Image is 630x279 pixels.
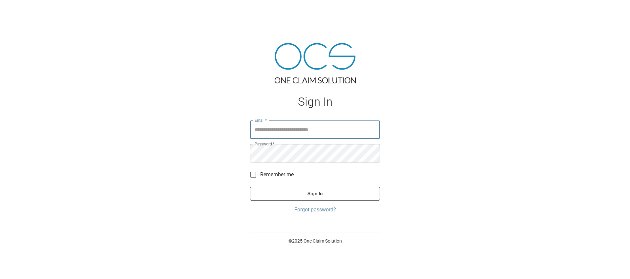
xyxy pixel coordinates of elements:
label: Password [255,141,274,147]
label: Email [255,118,267,123]
p: © 2025 One Claim Solution [250,238,380,244]
img: ocs-logo-tra.png [275,43,356,83]
span: Remember me [260,171,294,179]
h1: Sign In [250,95,380,109]
img: ocs-logo-white-transparent.png [8,4,34,17]
a: Forgot password? [250,206,380,214]
button: Sign In [250,187,380,201]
